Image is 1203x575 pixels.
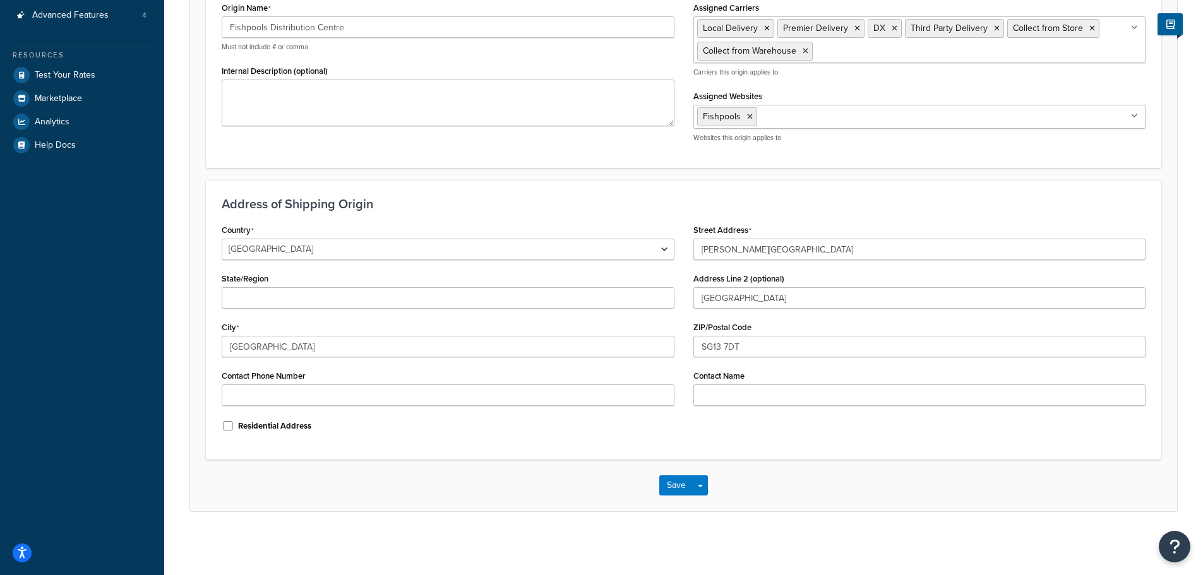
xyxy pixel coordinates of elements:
p: Websites this origin applies to [693,133,1146,143]
h3: Address of Shipping Origin [222,197,1146,211]
span: Advanced Features [32,10,109,21]
a: Advanced Features4 [9,4,155,27]
span: Marketplace [35,93,82,104]
p: Carriers this origin applies to [693,68,1146,77]
label: City [222,323,239,333]
a: Marketplace [9,87,155,110]
span: Collect from Store [1013,21,1083,35]
label: Address Line 2 (optional) [693,274,784,283]
p: Must not include # or comma [222,42,674,52]
span: Third Party Delivery [911,21,988,35]
label: State/Region [222,274,268,283]
a: Test Your Rates [9,64,155,86]
label: Contact Phone Number [222,371,306,381]
label: ZIP/Postal Code [693,323,751,332]
a: Analytics [9,110,155,133]
span: Help Docs [35,140,76,151]
a: Help Docs [9,134,155,157]
span: DX [873,21,885,35]
label: Street Address [693,225,751,235]
span: Fishpools [703,110,741,123]
label: Assigned Carriers [693,3,759,13]
label: Country [222,225,254,235]
div: Resources [9,50,155,61]
li: Advanced Features [9,4,155,27]
span: Collect from Warehouse [703,44,796,57]
label: Contact Name [693,371,745,381]
button: Save [659,475,693,495]
span: 4 [142,10,147,21]
button: Show Help Docs [1158,13,1183,35]
span: Analytics [35,117,69,127]
label: Internal Description (optional) [222,66,328,76]
span: Local Delivery [703,21,758,35]
label: Assigned Websites [693,92,762,101]
span: Test Your Rates [35,70,95,81]
label: Residential Address [238,420,311,432]
button: Open Resource Center [1159,531,1190,562]
span: Premier Delivery [783,21,848,35]
label: Origin Name [222,3,271,13]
